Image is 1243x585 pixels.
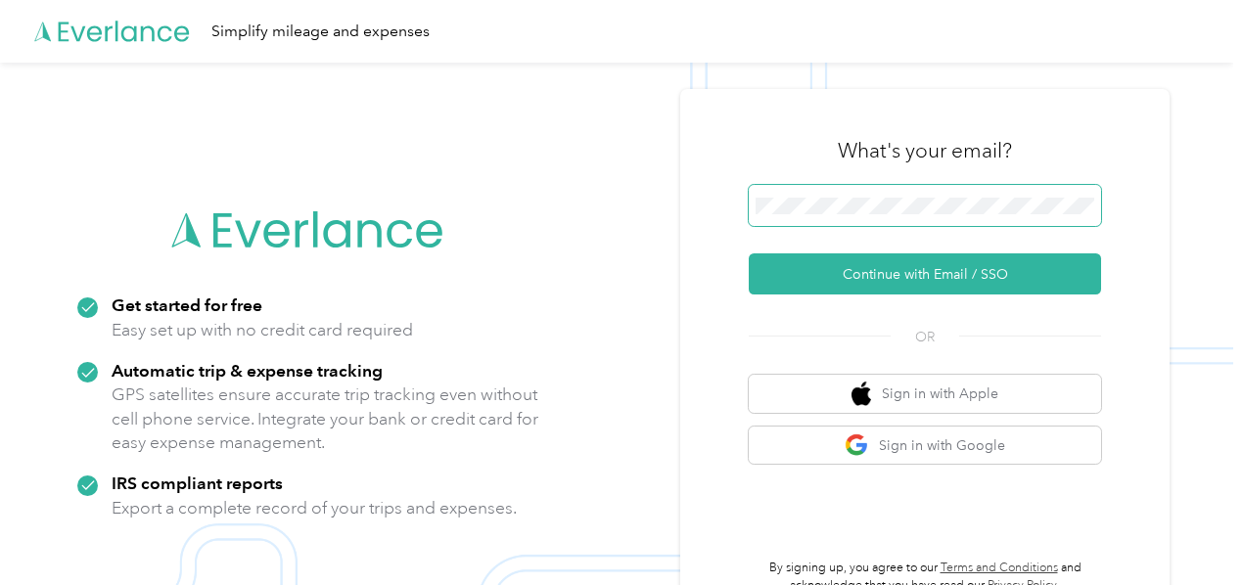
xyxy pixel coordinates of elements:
p: Export a complete record of your trips and expenses. [112,496,517,520]
a: Terms and Conditions [941,561,1058,575]
strong: Automatic trip & expense tracking [112,360,383,381]
p: GPS satellites ensure accurate trip tracking even without cell phone service. Integrate your bank... [112,382,539,455]
img: apple logo [852,382,871,406]
strong: IRS compliant reports [112,472,283,493]
button: Continue with Email / SSO [749,253,1101,294]
img: google logo [845,433,869,458]
h3: What's your email? [838,137,1012,164]
div: Simplify mileage and expenses [211,20,430,44]
p: Easy set up with no credit card required [112,318,413,342]
button: google logoSign in with Google [749,427,1101,465]
strong: Get started for free [112,294,262,315]
span: OR [891,327,959,347]
button: apple logoSign in with Apple [749,375,1101,413]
